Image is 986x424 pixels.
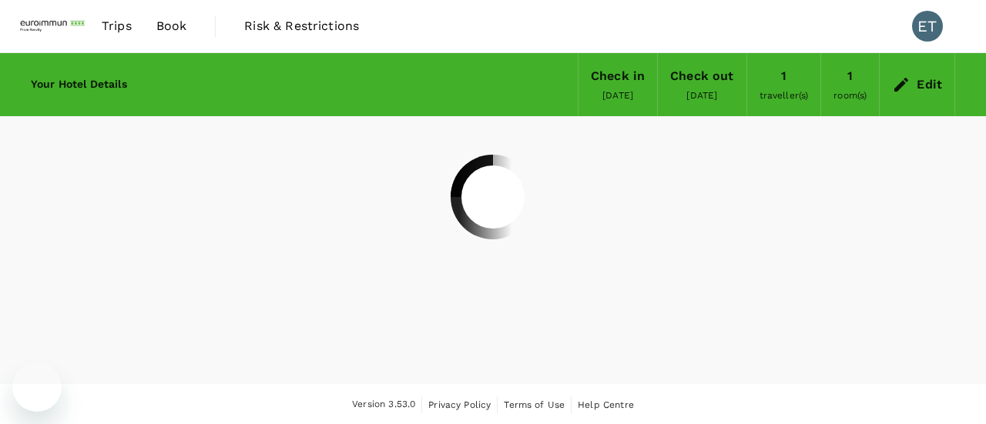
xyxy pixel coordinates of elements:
span: [DATE] [686,90,717,101]
div: Check out [670,65,733,87]
iframe: Button to launch messaging window [12,362,62,412]
span: Version 3.53.0 [352,397,415,412]
div: ET [912,11,943,42]
span: [DATE] [602,90,633,101]
span: room(s) [833,90,867,101]
a: Privacy Policy [428,396,491,413]
span: Terms of Use [504,399,565,410]
div: Check in [591,65,645,87]
span: Book [156,17,187,35]
span: traveller(s) [760,90,809,101]
a: Terms of Use [504,396,565,413]
img: EUROIMMUN (South East Asia) Pte. Ltd. [18,9,89,43]
span: Privacy Policy [428,399,491,410]
h6: Your Hotel Details [31,76,127,93]
a: Help Centre [578,396,634,413]
span: Trips [102,17,132,35]
div: Edit [917,74,942,95]
div: 1 [781,65,786,87]
span: Help Centre [578,399,634,410]
span: Risk & Restrictions [244,17,359,35]
div: 1 [847,65,853,87]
